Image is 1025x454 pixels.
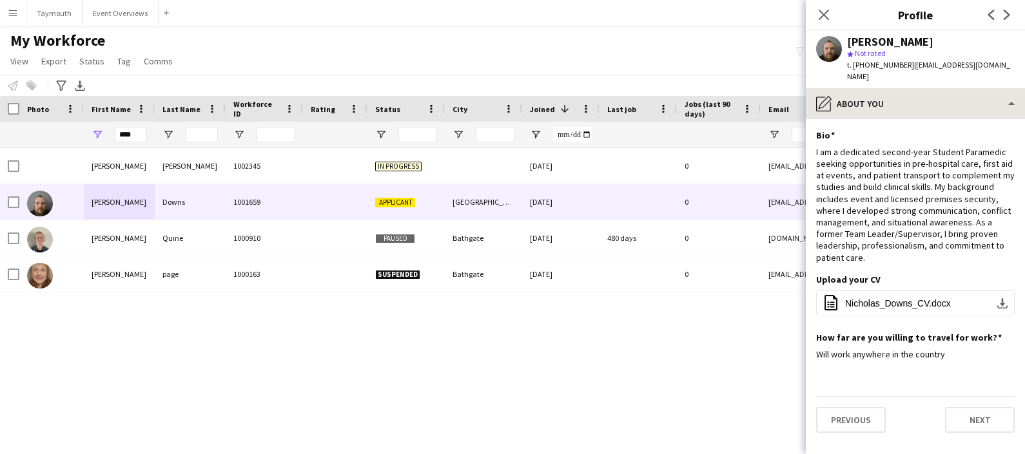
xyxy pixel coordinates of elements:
img: Nichola page [27,263,53,288]
span: Rating [311,104,335,114]
div: Will work anywhere in the country [816,348,1015,360]
h3: Profile [806,6,1025,23]
button: Open Filter Menu [453,129,464,140]
span: View [10,55,28,67]
a: View [5,53,34,70]
img: Nichola Quine [27,227,53,252]
img: Nicholas Downs [27,191,53,216]
span: Jobs (last 90 days) [685,99,737,118]
button: Next [945,407,1015,433]
button: Event Overviews [83,1,159,26]
div: 0 [677,256,761,292]
button: Open Filter Menu [530,129,542,140]
span: My Workforce [10,31,105,50]
div: Bathgate [445,256,522,292]
div: [PERSON_NAME] [84,220,155,256]
div: 1000910 [226,220,303,256]
span: Nicholas_Downs_CV.docx [845,298,951,308]
div: 0 [677,184,761,220]
button: Open Filter Menu [768,129,780,140]
div: [DATE] [522,256,600,292]
input: First Name Filter Input [115,127,147,142]
input: City Filter Input [476,127,514,142]
div: [GEOGRAPHIC_DATA] [445,184,522,220]
span: Last Name [162,104,200,114]
a: Tag [112,53,136,70]
div: 480 days [600,220,677,256]
div: Bathgate [445,220,522,256]
div: [DATE] [522,148,600,184]
span: City [453,104,467,114]
div: I am a dedicated second-year Student Paramedic seeking opportunities in pre-hospital care, first ... [816,146,1015,263]
span: Last job [607,104,636,114]
span: Photo [27,104,49,114]
span: Joined [530,104,555,114]
input: Status Filter Input [398,127,437,142]
div: [PERSON_NAME] [847,36,933,48]
div: 0 [677,220,761,256]
div: [DATE] [522,184,600,220]
input: Workforce ID Filter Input [257,127,295,142]
div: page [155,256,226,292]
div: 1001659 [226,184,303,220]
input: Joined Filter Input [553,127,592,142]
div: [DOMAIN_NAME][EMAIL_ADDRESS][DOMAIN_NAME] [761,220,1019,256]
h3: Bio [816,129,835,141]
span: Email [768,104,789,114]
span: t. [PHONE_NUMBER] [847,60,914,70]
span: | [EMAIL_ADDRESS][DOMAIN_NAME] [847,60,1010,81]
span: Applicant [375,198,415,207]
div: [PERSON_NAME] [84,256,155,292]
a: Comms [139,53,178,70]
div: [DATE] [522,220,600,256]
div: [EMAIL_ADDRESS][DOMAIN_NAME] [761,184,1019,220]
span: Suspended [375,270,420,279]
button: Taymouth [26,1,83,26]
h3: Upload your CV [816,274,881,285]
button: Open Filter Menu [162,129,174,140]
button: Nicholas_Downs_CV.docx [816,290,1015,316]
span: Comms [144,55,173,67]
span: Paused [375,234,415,243]
div: 0 [677,148,761,184]
app-action-btn: Export XLSX [72,78,88,93]
span: Export [41,55,66,67]
div: [PERSON_NAME] [84,148,155,184]
input: Last Name Filter Input [186,127,218,142]
span: In progress [375,162,422,171]
span: Workforce ID [233,99,280,118]
span: Tag [117,55,131,67]
div: 1000163 [226,256,303,292]
div: Downs [155,184,226,220]
app-action-btn: Advanced filters [54,78,69,93]
div: 1002345 [226,148,303,184]
div: [EMAIL_ADDRESS][DOMAIN_NAME] [761,148,1019,184]
div: Quine [155,220,226,256]
div: [PERSON_NAME] [84,184,155,220]
a: Status [74,53,110,70]
span: First Name [92,104,131,114]
a: Export [36,53,72,70]
div: About you [806,88,1025,119]
h3: How far are you willing to travel for work? [816,332,1002,343]
input: Email Filter Input [792,127,1011,142]
button: Open Filter Menu [375,129,387,140]
button: Previous [816,407,886,433]
div: [EMAIL_ADDRESS][DOMAIN_NAME] [761,256,1019,292]
div: [PERSON_NAME] [155,148,226,184]
button: Open Filter Menu [233,129,245,140]
button: Open Filter Menu [92,129,103,140]
span: Status [79,55,104,67]
span: Status [375,104,400,114]
span: Not rated [855,48,886,58]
